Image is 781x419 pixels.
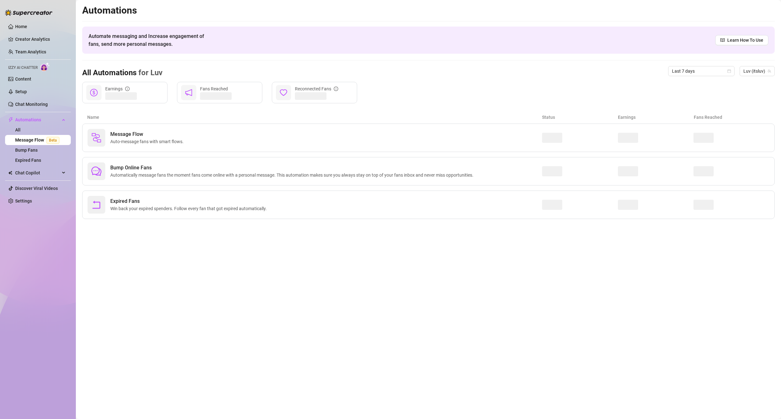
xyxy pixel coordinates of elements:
[15,137,62,143] a: Message FlowBeta
[82,4,775,16] h2: Automations
[720,38,725,42] span: read
[767,69,771,73] span: team
[110,172,476,179] span: Automatically message fans the moment fans come online with a personal message. This automation m...
[46,137,59,144] span: Beta
[15,127,21,132] a: All
[15,148,38,153] a: Bump Fans
[15,24,27,29] a: Home
[200,86,228,91] span: Fans Reached
[15,89,27,94] a: Setup
[280,89,287,96] span: heart
[91,200,101,210] span: rollback
[137,68,162,77] span: for Luv
[110,205,269,212] span: Win back your expired spenders. Follow every fan that got expired automatically.
[87,114,542,121] article: Name
[15,158,41,163] a: Expired Fans
[760,398,775,413] iframe: Intercom live chat
[727,69,731,73] span: calendar
[185,89,192,96] span: notification
[295,85,338,92] div: Reconnected Fans
[542,114,618,121] article: Status
[110,164,476,172] span: Bump Online Fans
[110,138,186,145] span: Auto-message fans with smart flows.
[334,87,338,91] span: info-circle
[15,198,32,203] a: Settings
[15,76,31,82] a: Content
[91,133,101,143] img: svg%3e
[15,34,66,44] a: Creator Analytics
[727,37,763,44] span: Learn How To Use
[15,168,60,178] span: Chat Copilot
[8,171,12,175] img: Chat Copilot
[15,102,48,107] a: Chat Monitoring
[110,131,186,138] span: Message Flow
[91,166,101,176] span: comment
[5,9,52,16] img: logo-BBDzfeDw.svg
[694,114,770,121] article: Fans Reached
[90,89,98,96] span: dollar
[15,186,58,191] a: Discover Viral Videos
[8,117,13,122] span: thunderbolt
[15,49,46,54] a: Team Analytics
[125,87,130,91] span: info-circle
[110,197,269,205] span: Expired Fans
[88,32,210,48] span: Automate messaging and Increase engagement of fans, send more personal messages.
[40,62,50,71] img: AI Chatter
[672,66,731,76] span: Last 7 days
[618,114,694,121] article: Earnings
[82,68,162,78] h3: All Automations
[743,66,771,76] span: Luv (itsluv)
[15,115,60,125] span: Automations
[715,35,768,45] a: Learn How To Use
[8,65,38,71] span: Izzy AI Chatter
[105,85,130,92] div: Earnings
